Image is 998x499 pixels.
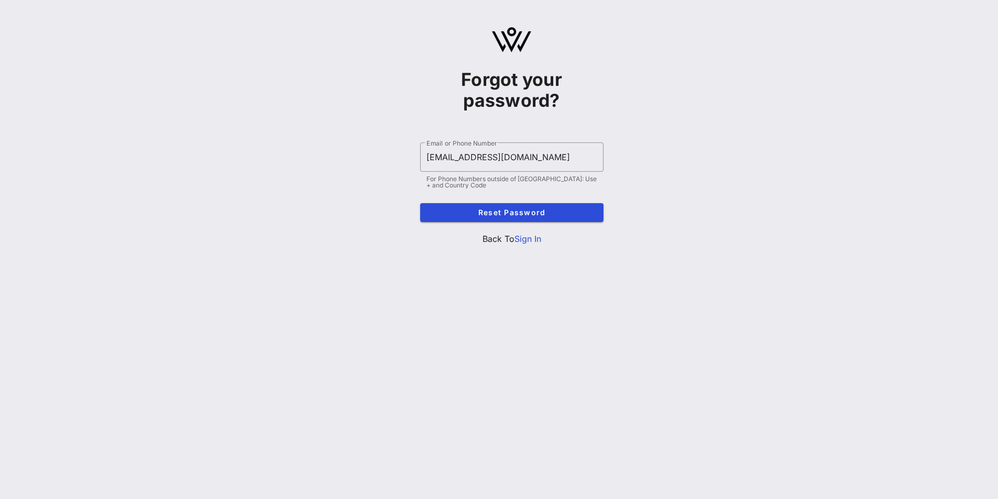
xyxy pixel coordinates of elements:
h1: Forgot your password? [420,69,604,111]
div: For Phone Numbers outside of [GEOGRAPHIC_DATA]: Use + and Country Code [426,176,597,188]
button: Reset Password [420,203,604,222]
img: logo.svg [492,27,531,52]
a: Sign In [514,234,541,244]
label: Email or Phone Number [426,139,497,147]
p: Back To [420,232,604,245]
span: Reset Password [429,208,595,217]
